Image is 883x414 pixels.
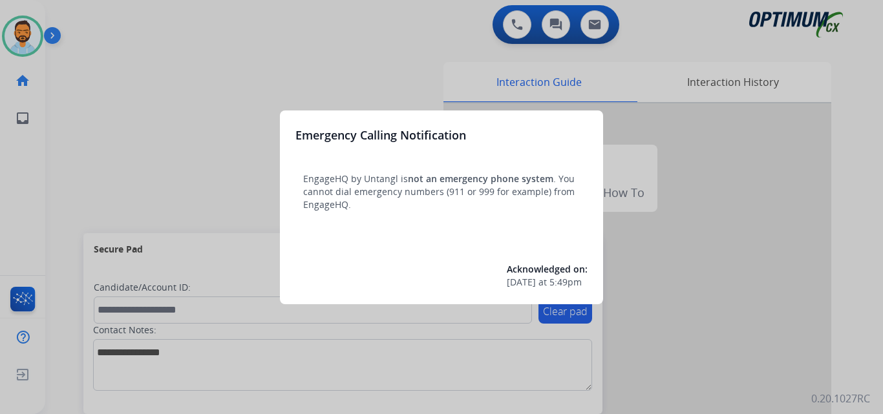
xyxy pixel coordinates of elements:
[507,276,536,289] span: [DATE]
[549,276,582,289] span: 5:49pm
[295,126,466,144] h3: Emergency Calling Notification
[507,263,588,275] span: Acknowledged on:
[303,172,580,211] p: EngageHQ by Untangl is . You cannot dial emergency numbers (911 or 999 for example) from EngageHQ.
[507,276,588,289] div: at
[811,391,870,406] p: 0.20.1027RC
[408,172,553,185] span: not an emergency phone system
